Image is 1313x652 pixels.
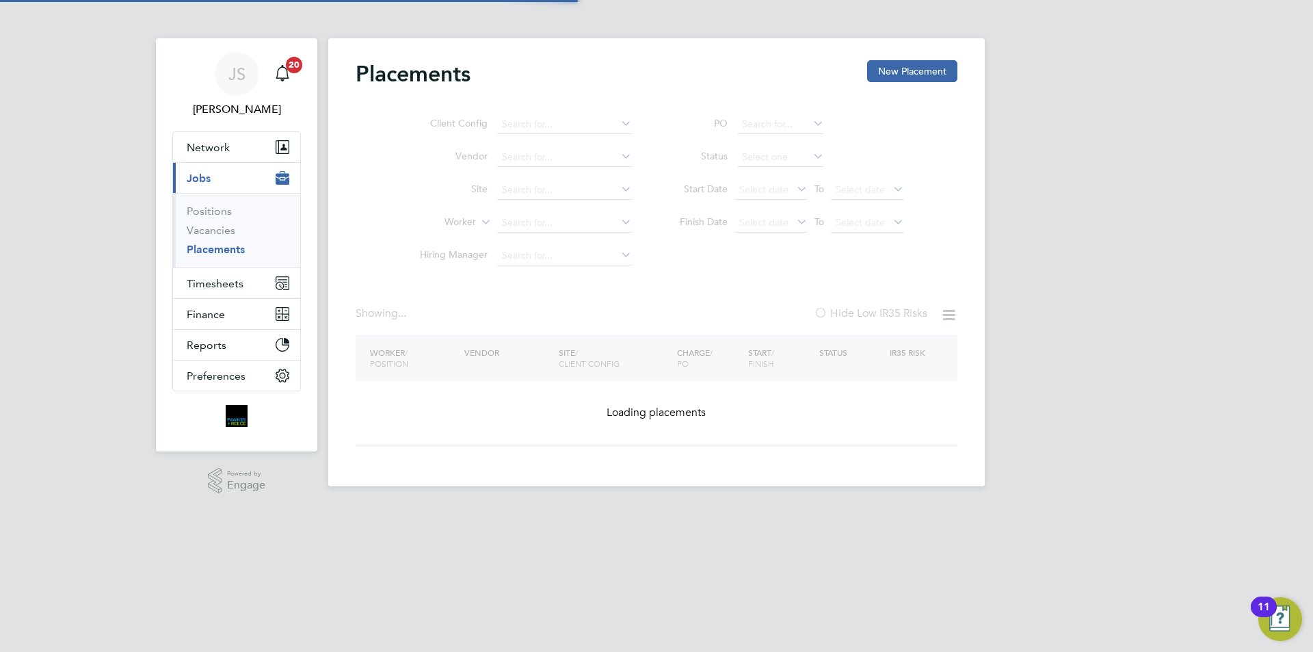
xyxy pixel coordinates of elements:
span: 20 [286,57,302,73]
button: Finance [173,299,300,329]
img: bromak-logo-retina.png [226,405,248,427]
button: Timesheets [173,268,300,298]
span: JS [228,65,246,83]
a: Placements [187,243,245,256]
button: Network [173,132,300,162]
span: ... [398,307,406,320]
span: Timesheets [187,277,243,290]
span: Preferences [187,369,246,382]
span: Julia Scholes [172,101,301,118]
div: Showing [356,307,409,321]
button: New Placement [867,60,957,82]
span: Jobs [187,172,211,185]
nav: Main navigation [156,38,317,452]
span: Finance [187,308,225,321]
a: Powered byEngage [208,468,266,494]
button: Reports [173,330,300,360]
span: Powered by [227,468,265,480]
button: Jobs [173,163,300,193]
span: Network [187,141,230,154]
div: Jobs [173,193,300,268]
span: Engage [227,480,265,491]
span: Reports [187,339,226,352]
a: JS[PERSON_NAME] [172,52,301,118]
a: Positions [187,205,232,218]
button: Preferences [173,361,300,391]
div: 11 [1258,607,1270,625]
button: Open Resource Center, 11 new notifications [1258,597,1302,641]
a: 20 [269,52,296,96]
a: Go to home page [172,405,301,427]
label: Hide Low IR35 Risks [814,307,927,320]
h2: Placements [356,60,470,88]
a: Vacancies [187,224,235,237]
